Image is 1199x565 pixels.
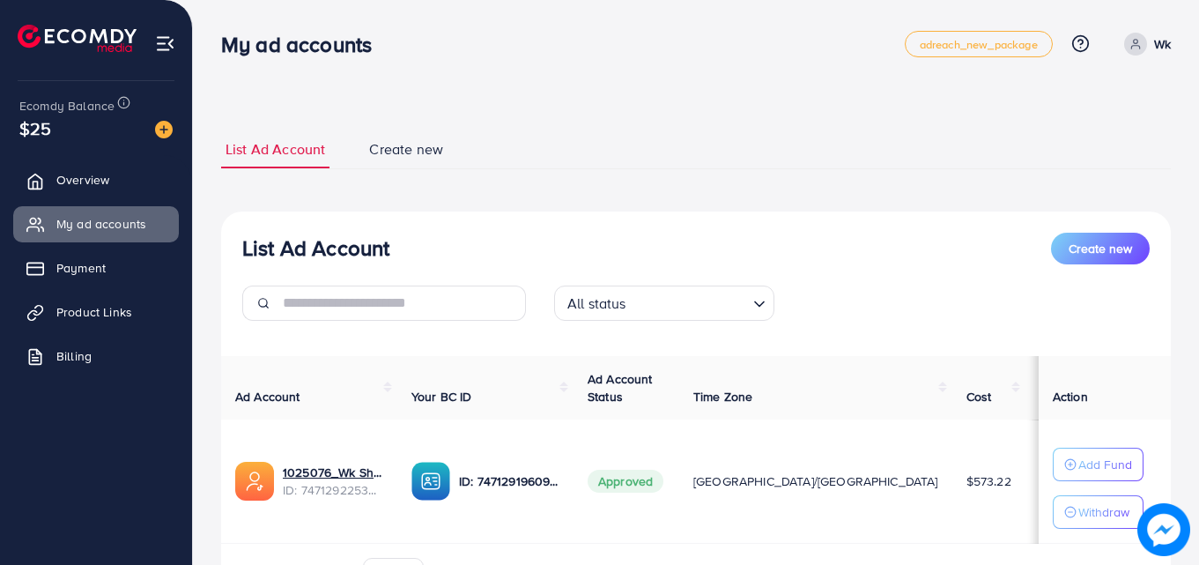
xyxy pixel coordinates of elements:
div: <span class='underline'>1025076_Wk Shopping Mall_1739545790372</span></br>7471292253311778817 [283,464,383,500]
span: List Ad Account [226,139,325,160]
img: menu [155,33,175,54]
span: Your BC ID [411,388,472,405]
img: image [155,121,173,138]
span: Cost [966,388,992,405]
h3: List Ad Account [242,235,389,261]
span: Approved [588,470,663,493]
div: Search for option [554,286,774,321]
span: $25 [19,115,51,141]
p: ID: 7471291960989466641 [459,471,559,492]
span: Time Zone [693,388,752,405]
input: Search for option [632,287,746,316]
a: Payment [13,250,179,286]
button: Add Fund [1053,448,1143,481]
span: Ad Account Status [588,370,653,405]
a: My ad accounts [13,206,179,242]
button: Withdraw [1053,495,1143,529]
span: ID: 7471292253311778817 [283,481,383,499]
h3: My ad accounts [221,32,386,57]
span: Create new [1069,240,1132,257]
span: Product Links [56,303,132,321]
span: adreach_new_package [920,39,1038,50]
span: Overview [56,171,109,189]
p: Add Fund [1078,454,1132,475]
a: 1025076_Wk Shopping Mall_1739545790372 [283,464,383,481]
a: Product Links [13,294,179,330]
span: Ad Account [235,388,300,405]
a: Billing [13,338,179,374]
button: Create new [1051,233,1150,264]
a: Wk [1117,33,1171,56]
img: logo [18,25,137,52]
img: ic-ads-acc.e4c84228.svg [235,462,274,501]
span: [GEOGRAPHIC_DATA]/[GEOGRAPHIC_DATA] [693,472,938,490]
a: adreach_new_package [905,31,1053,57]
a: Overview [13,162,179,197]
img: image [1137,503,1189,555]
span: Ecomdy Balance [19,97,115,115]
span: Billing [56,347,92,365]
span: My ad accounts [56,215,146,233]
p: Wk [1154,33,1171,55]
span: Create new [369,139,443,160]
span: Payment [56,259,106,277]
p: Withdraw [1078,502,1129,523]
img: ic-ba-acc.ded83a64.svg [411,462,450,501]
span: All status [564,291,630,316]
span: $573.22 [966,472,1011,490]
span: Action [1053,388,1088,405]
